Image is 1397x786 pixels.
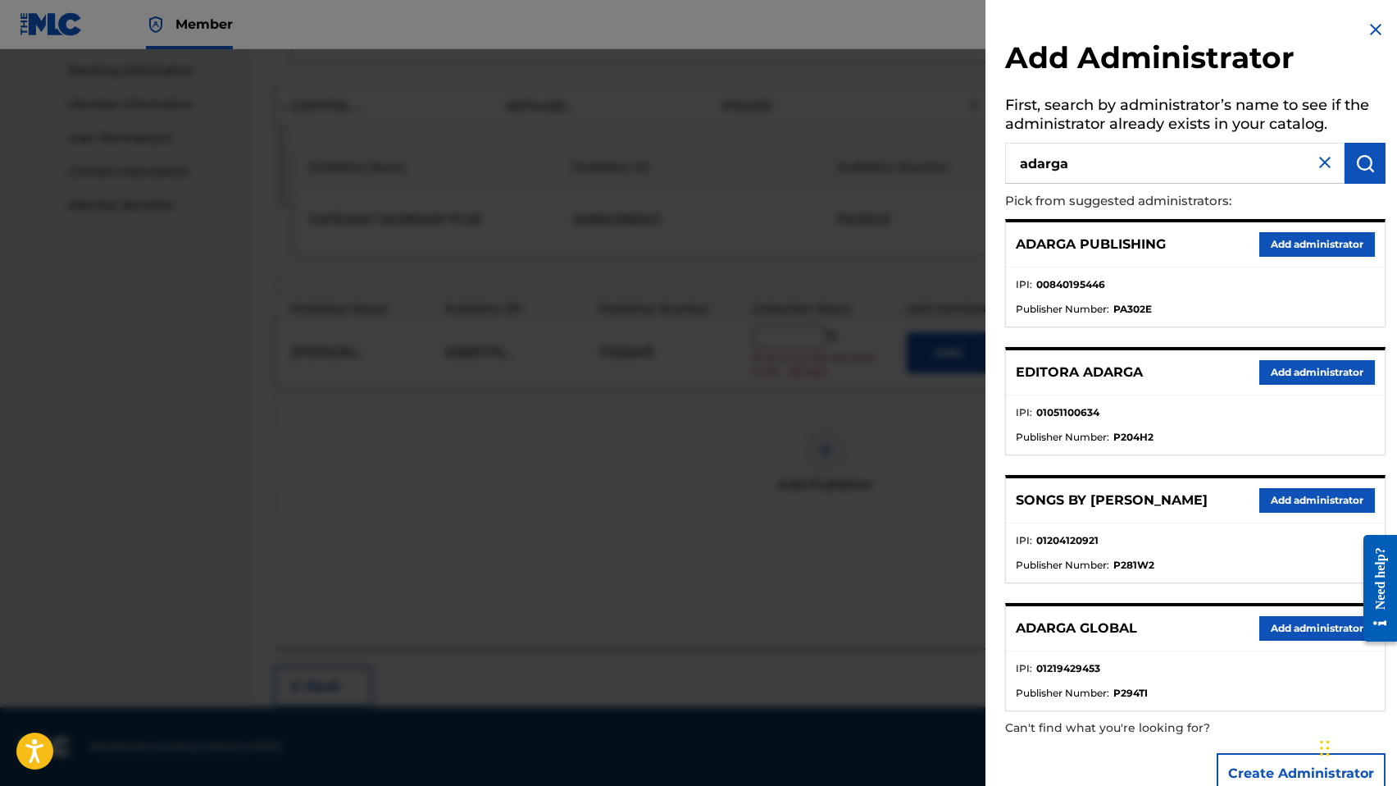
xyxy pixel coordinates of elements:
[1016,533,1032,548] span: IPI :
[1005,184,1292,219] p: Pick from suggested administrators:
[146,15,166,34] img: Top Rightsholder
[1113,558,1154,573] strong: P281W2
[1016,363,1143,382] p: EDITORA ADARGA
[1016,686,1109,701] span: Publisher Number :
[175,15,233,34] span: Member
[1259,616,1375,641] button: Add administrator
[1351,523,1397,655] iframe: Resource Center
[1016,491,1208,510] p: SONGS BY [PERSON_NAME]
[1005,91,1386,143] h5: First, search by administrator’s name to see if the administrator already exists in your catalog.
[1005,143,1345,184] input: Search administrator’s name
[1259,232,1375,257] button: Add administrator
[1315,153,1335,172] img: close
[1005,711,1292,745] p: Can't find what you're looking for?
[1016,661,1032,676] span: IPI :
[1315,707,1397,786] iframe: Chat Widget
[1016,430,1109,445] span: Publisher Number :
[1016,619,1137,638] p: ADARGA GLOBAL
[1036,533,1099,548] strong: 01204120921
[1016,405,1032,420] span: IPI :
[1016,302,1109,317] span: Publisher Number :
[1113,686,1148,701] strong: P294TI
[1315,707,1397,786] div: Widget de chat
[1320,724,1330,773] div: Arrastrar
[1016,558,1109,573] span: Publisher Number :
[1016,235,1166,254] p: ADARGA PUBLISHING
[20,12,83,36] img: MLC Logo
[1259,488,1375,513] button: Add administrator
[1005,39,1386,81] h2: Add Administrator
[1259,360,1375,385] button: Add administrator
[1113,430,1154,445] strong: P204H2
[1036,661,1100,676] strong: 01219429453
[1355,153,1375,173] img: Search Works
[1113,302,1152,317] strong: PA302E
[1036,277,1105,292] strong: 00840195446
[1016,277,1032,292] span: IPI :
[1036,405,1099,420] strong: 01051100634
